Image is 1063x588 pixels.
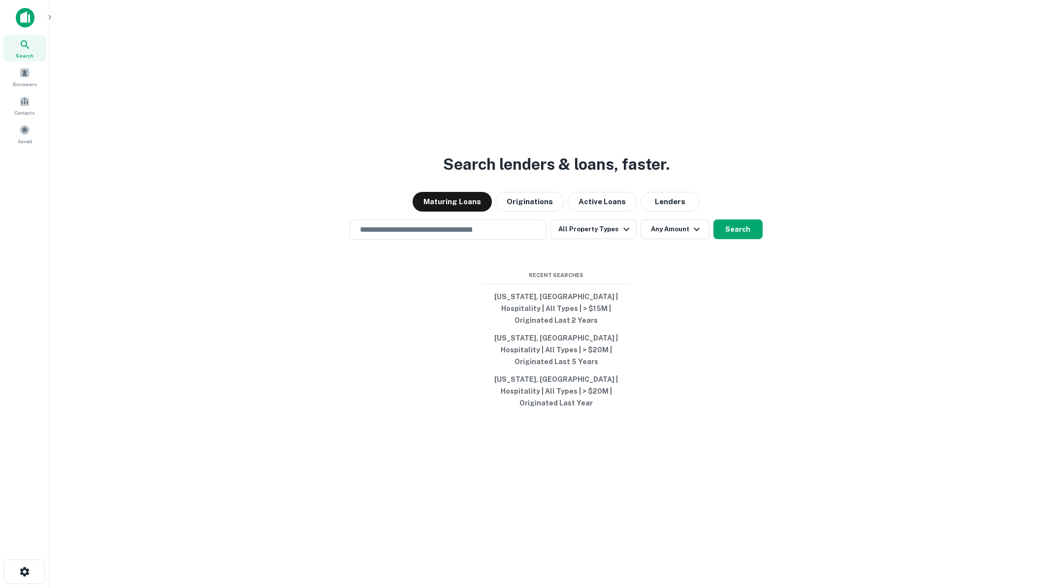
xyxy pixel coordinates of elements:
button: All Property Types [550,219,636,239]
span: Recent Searches [483,271,630,279]
h3: Search lenders & loans, faster. [443,153,670,176]
a: Saved [3,121,46,147]
a: Contacts [3,92,46,119]
span: Saved [18,137,32,145]
button: [US_STATE], [GEOGRAPHIC_DATA] | Hospitality | All Types | > $20M | Originated Last 5 Years [483,329,630,371]
button: Any Amount [641,219,709,239]
button: Active Loans [568,192,637,212]
button: Maturing Loans [413,192,492,212]
button: Lenders [641,192,700,212]
button: [US_STATE], [GEOGRAPHIC_DATA] | Hospitality | All Types | > $20M | Originated Last Year [483,371,630,412]
button: Originations [496,192,564,212]
img: capitalize-icon.png [16,8,34,28]
button: Search [713,219,763,239]
iframe: Chat Widget [1014,509,1063,557]
a: Search [3,35,46,62]
span: Borrowers [13,80,36,88]
a: Borrowers [3,63,46,90]
span: Contacts [15,109,34,117]
span: Search [16,52,33,60]
button: [US_STATE], [GEOGRAPHIC_DATA] | Hospitality | All Types | > $15M | Originated Last 2 Years [483,288,630,329]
